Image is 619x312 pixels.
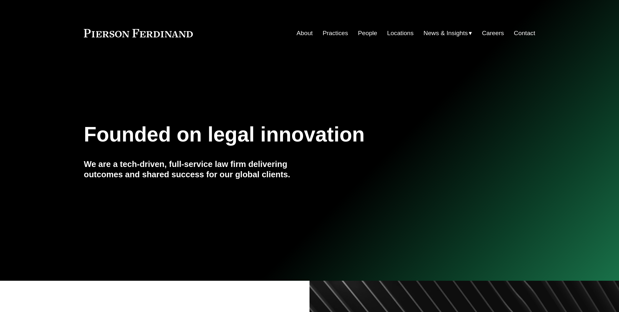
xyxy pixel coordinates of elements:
a: Contact [514,27,535,39]
a: folder dropdown [424,27,472,39]
h1: Founded on legal innovation [84,123,460,146]
h4: We are a tech-driven, full-service law firm delivering outcomes and shared success for our global... [84,159,309,180]
a: About [297,27,313,39]
a: People [358,27,377,39]
span: News & Insights [424,28,468,39]
a: Careers [482,27,504,39]
a: Locations [387,27,414,39]
a: Practices [323,27,348,39]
